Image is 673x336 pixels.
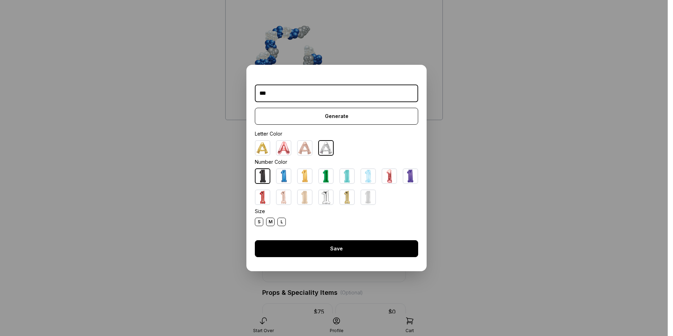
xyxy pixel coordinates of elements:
[255,208,418,215] div: Size
[255,108,418,125] div: Generate
[255,158,418,166] div: Number Color
[266,218,275,226] div: M
[255,240,418,257] div: Save
[255,218,263,226] div: S
[255,130,418,137] div: Letter Color
[277,218,286,226] div: L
